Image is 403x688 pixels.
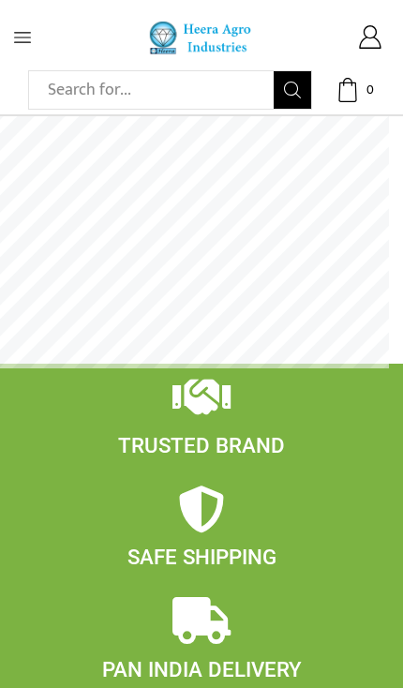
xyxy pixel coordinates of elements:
[102,657,302,681] span: Pan India Delivery
[127,545,276,569] span: Safe Shipping
[361,81,380,99] span: 0
[340,78,375,101] a: 0
[38,71,274,109] input: Search for...
[118,433,285,457] span: Trusted Brand
[274,71,311,109] button: Search button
